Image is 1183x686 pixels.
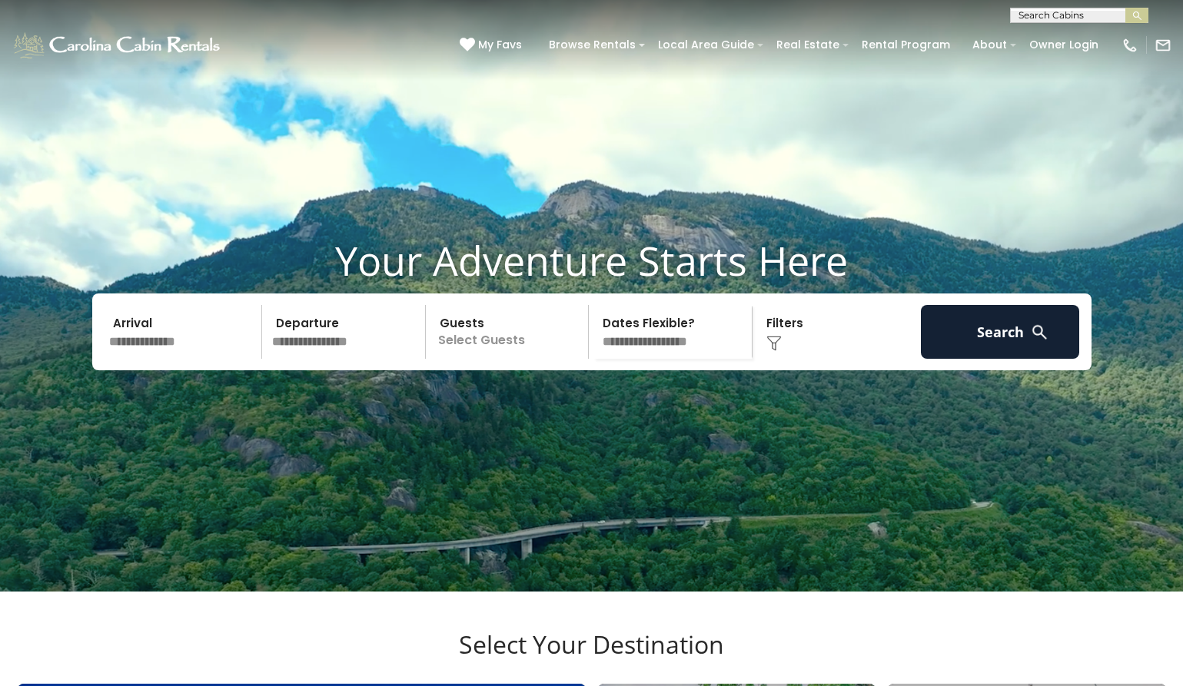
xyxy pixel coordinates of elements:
[12,237,1171,284] h1: Your Adventure Starts Here
[430,305,589,359] p: Select Guests
[12,30,224,61] img: White-1-1-2.png
[650,33,762,57] a: Local Area Guide
[1122,37,1138,54] img: phone-regular-white.png
[460,37,526,54] a: My Favs
[541,33,643,57] a: Browse Rentals
[1030,323,1049,342] img: search-regular-white.png
[769,33,847,57] a: Real Estate
[965,33,1015,57] a: About
[478,37,522,53] span: My Favs
[854,33,958,57] a: Rental Program
[1155,37,1171,54] img: mail-regular-white.png
[15,630,1168,684] h3: Select Your Destination
[1022,33,1106,57] a: Owner Login
[766,336,782,351] img: filter--v1.png
[921,305,1080,359] button: Search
